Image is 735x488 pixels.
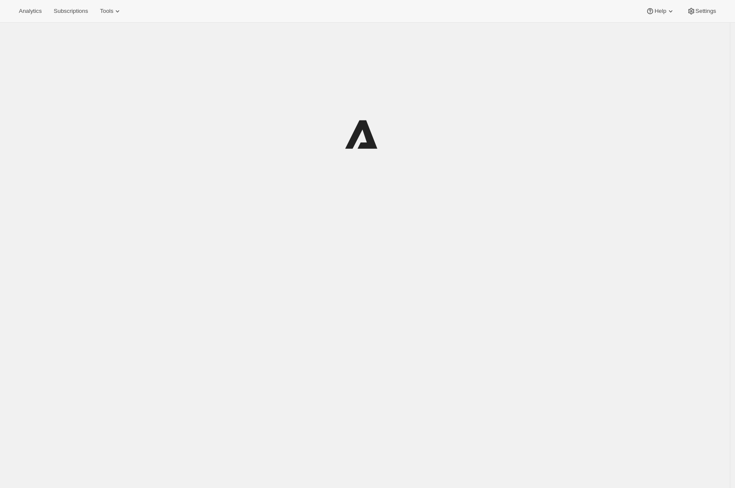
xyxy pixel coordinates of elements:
button: Settings [682,5,721,17]
span: Subscriptions [54,8,88,15]
span: Tools [100,8,113,15]
span: Settings [696,8,716,15]
button: Help [641,5,680,17]
button: Subscriptions [48,5,93,17]
button: Analytics [14,5,47,17]
span: Help [654,8,666,15]
button: Tools [95,5,127,17]
span: Analytics [19,8,42,15]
